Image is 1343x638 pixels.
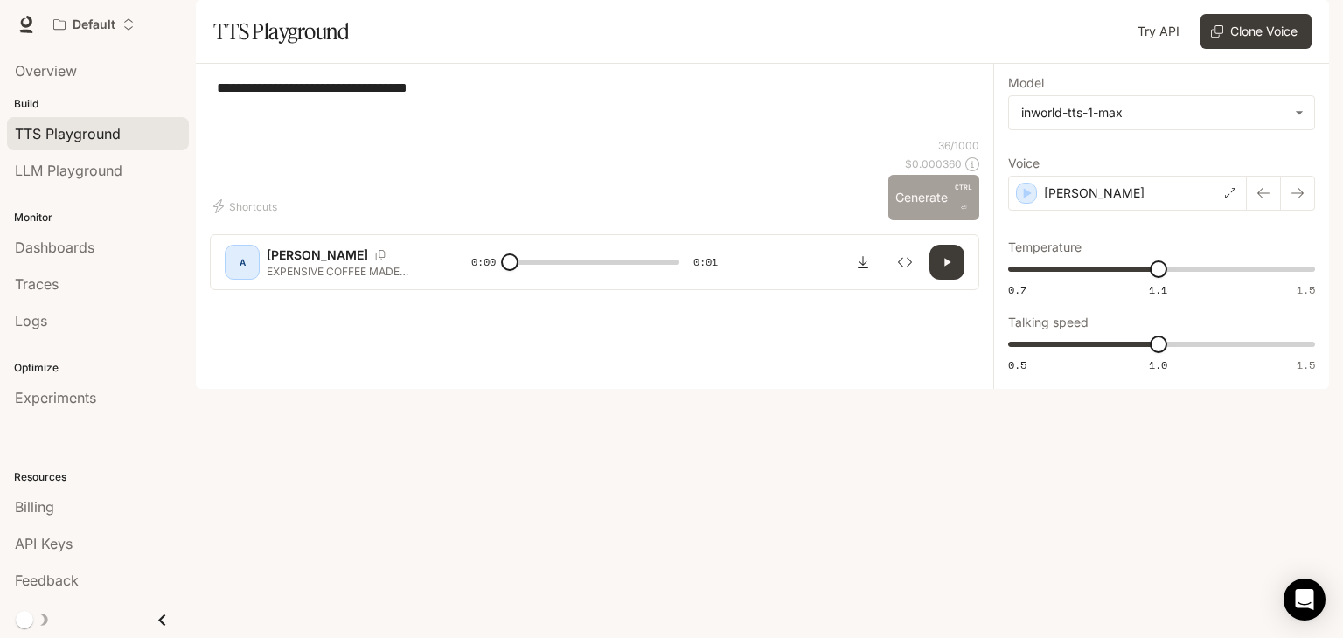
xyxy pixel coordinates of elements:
[73,17,115,32] p: Default
[1297,357,1315,372] span: 1.5
[1008,316,1089,329] p: Talking speed
[368,250,393,260] button: Copy Voice ID
[1021,104,1286,121] div: inworld-tts-1-max
[228,248,256,276] div: A
[1297,282,1315,297] span: 1.5
[1008,77,1044,89] p: Model
[267,264,429,279] p: EXPENSIVE COFFEE MADE FROM?
[888,175,979,220] button: GenerateCTRL +⏎
[845,245,880,280] button: Download audio
[938,138,979,153] p: 36 / 1000
[1008,357,1026,372] span: 0.5
[45,7,143,42] button: Open workspace menu
[1284,579,1326,621] div: Open Intercom Messenger
[1200,14,1312,49] button: Clone Voice
[905,156,962,171] p: $ 0.000360
[1149,357,1167,372] span: 1.0
[1008,157,1040,170] p: Voice
[1044,184,1145,202] p: [PERSON_NAME]
[1008,241,1082,253] p: Temperature
[213,14,349,49] h1: TTS Playground
[1008,282,1026,297] span: 0.7
[887,245,922,280] button: Inspect
[1131,14,1186,49] a: Try API
[1009,96,1314,129] div: inworld-tts-1-max
[267,246,368,264] p: [PERSON_NAME]
[693,253,718,271] span: 0:01
[955,182,972,203] p: CTRL +
[210,192,284,220] button: Shortcuts
[955,182,972,213] p: ⏎
[471,253,496,271] span: 0:00
[1149,282,1167,297] span: 1.1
